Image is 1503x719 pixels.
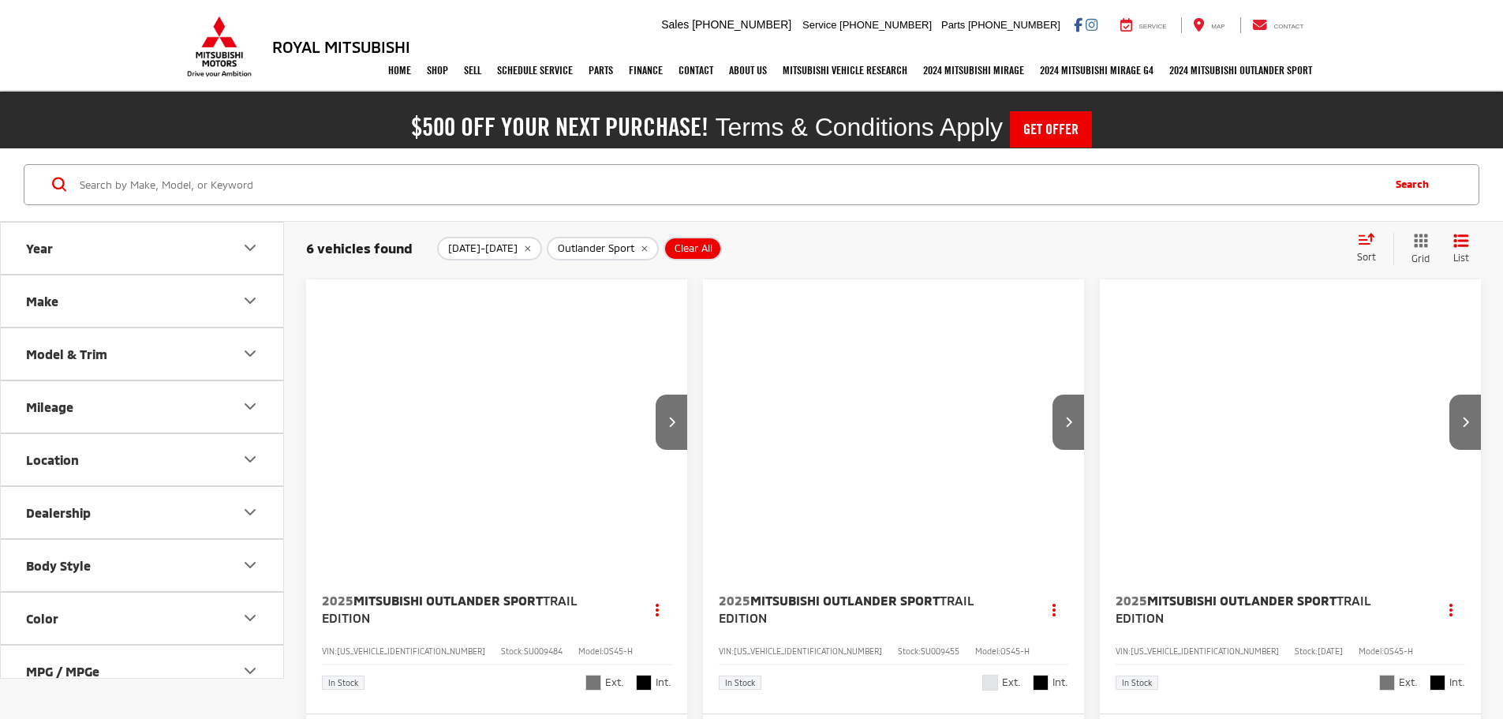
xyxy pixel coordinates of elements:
a: Contact [1240,17,1316,33]
button: YearYear [1,223,285,274]
button: Actions [1438,595,1465,623]
span: Trail Edition [719,593,974,625]
a: About Us [721,51,775,90]
span: Ext. [1002,675,1021,690]
span: SU009484 [524,646,563,656]
a: Parts: Opens in a new tab [581,51,621,90]
span: [DATE] [1318,646,1343,656]
span: 2025 [719,593,750,608]
div: Year [241,238,260,257]
button: MileageMileage [1,381,285,433]
span: Ext. [605,675,624,690]
span: OS45-H [1384,646,1413,656]
span: Sort [1357,251,1376,262]
span: Black [1430,675,1445,691]
button: DealershipDealership [1,487,285,538]
button: MakeMake [1,275,285,327]
span: [US_VEHICLE_IDENTIFICATION_NUMBER] [337,646,485,656]
img: Mitsubishi [184,16,255,77]
a: 2024 Mitsubishi Mirage [915,51,1032,90]
button: Body StyleBody Style [1,540,285,591]
button: Model & TrimModel & Trim [1,328,285,380]
a: 2024 Mitsubishi Mirage G4 [1032,51,1161,90]
span: Stock: [898,646,921,656]
h3: Royal Mitsubishi [272,38,410,55]
span: Terms & Conditions Apply [715,113,1003,141]
span: Trail Edition [322,593,578,625]
span: Trail Edition [1116,593,1371,625]
span: 6 vehicles found [306,240,413,256]
span: [US_VEHICLE_IDENTIFICATION_NUMBER] [734,646,882,656]
button: ColorColor [1,593,285,644]
a: 2025Mitsubishi Outlander SportTrail Edition [322,592,628,627]
a: 2025Mitsubishi Outlander SportTrail Edition [1116,592,1422,627]
a: Facebook: Click to visit our Facebook page [1074,18,1082,31]
button: Next image [656,395,687,450]
h2: $500 off your next purchase! [411,116,709,138]
div: Model & Trim [241,344,260,363]
div: Make [26,294,58,309]
div: Color [26,611,58,626]
span: List [1453,251,1469,264]
a: Map [1181,17,1236,33]
div: Dealership [241,503,260,522]
span: Mercury Gray Metallic [585,675,601,691]
input: Search by Make, Model, or Keyword [78,166,1380,204]
a: Home [380,51,419,90]
span: Grid [1411,252,1430,265]
span: [DATE]-[DATE] [448,242,518,255]
span: [PHONE_NUMBER] [839,19,932,31]
span: OS45-H [604,646,633,656]
a: Shop [419,51,456,90]
div: Body Style [26,558,91,573]
span: Service [1139,23,1167,30]
button: Next image [1449,395,1481,450]
span: Sales [661,18,689,31]
div: Location [26,452,79,467]
span: [PHONE_NUMBER] [692,18,791,31]
div: Make [241,291,260,310]
a: Sell [456,51,489,90]
span: Clear All [675,242,712,255]
div: MPG / MPGe [26,664,99,679]
span: dropdown dots [656,603,659,616]
button: Grid View [1393,233,1441,265]
a: Contact [671,51,721,90]
span: Service [802,19,836,31]
span: Ext. [1399,675,1418,690]
span: Mercury Gray Metallic [1379,675,1395,691]
div: Dealership [26,505,91,520]
div: Model & Trim [26,346,107,361]
a: 2025Mitsubishi Outlander SportTrail Edition [719,592,1025,627]
a: Instagram: Click to visit our Instagram page [1086,18,1097,31]
button: Clear All [664,237,722,260]
span: Int. [1052,675,1068,690]
span: VIN: [322,646,337,656]
span: VIN: [1116,646,1131,656]
span: Model: [1359,646,1384,656]
div: Mileage [241,397,260,416]
div: Color [241,609,260,627]
div: Year [26,241,53,256]
span: [PHONE_NUMBER] [968,19,1060,31]
span: 2025 [1116,593,1147,608]
span: Black [1033,675,1049,691]
div: Mileage [26,399,73,414]
div: Body Style [241,556,260,575]
span: [US_VEHICLE_IDENTIFICATION_NUMBER] [1131,646,1279,656]
button: List View [1441,233,1481,265]
span: In Stock [1122,679,1152,687]
a: Schedule Service: Opens in a new tab [489,51,581,90]
div: Location [241,450,260,469]
span: Map [1211,23,1224,30]
span: Stock: [1295,646,1318,656]
span: OS45-H [1000,646,1030,656]
span: In Stock [725,679,755,687]
span: Outlander Sport [558,242,634,255]
div: MPG / MPGe [241,661,260,680]
span: Stock: [501,646,524,656]
span: 2025 [322,593,353,608]
span: Int. [656,675,671,690]
button: Next image [1052,395,1084,450]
